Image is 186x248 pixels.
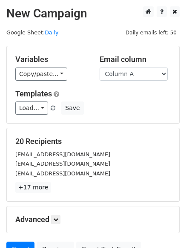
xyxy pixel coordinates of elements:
[15,161,110,167] small: [EMAIL_ADDRESS][DOMAIN_NAME]
[15,89,52,98] a: Templates
[6,29,58,36] small: Google Sheet:
[61,101,83,115] button: Save
[15,101,48,115] a: Load...
[15,182,51,193] a: +17 more
[15,215,171,224] h5: Advanced
[15,151,110,158] small: [EMAIL_ADDRESS][DOMAIN_NAME]
[6,6,180,21] h2: New Campaign
[15,68,67,81] a: Copy/paste...
[15,170,110,177] small: [EMAIL_ADDRESS][DOMAIN_NAME]
[123,28,180,37] span: Daily emails left: 50
[100,55,171,64] h5: Email column
[123,29,180,36] a: Daily emails left: 50
[15,137,171,146] h5: 20 Recipients
[45,29,58,36] a: Daily
[15,55,87,64] h5: Variables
